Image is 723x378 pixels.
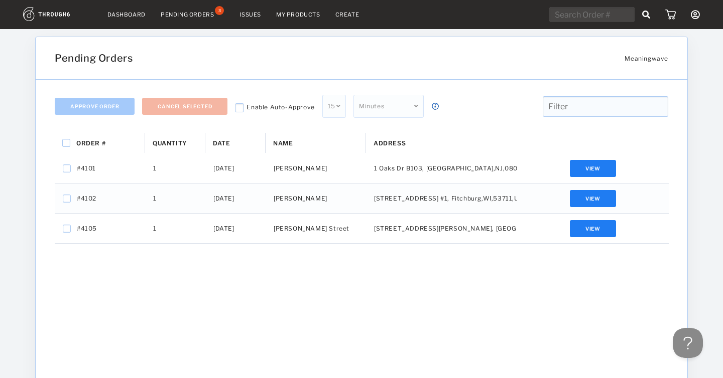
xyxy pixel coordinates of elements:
[374,222,692,235] span: [STREET_ADDRESS][PERSON_NAME] , [GEOGRAPHIC_DATA] , [US_STATE] , 28117 , [GEOGRAPHIC_DATA]
[266,214,366,243] div: [PERSON_NAME] Street
[335,11,359,18] a: Create
[145,153,205,183] div: 1
[153,139,187,147] span: Quantity
[215,6,224,15] div: 3
[374,139,406,147] span: Address
[543,96,668,117] input: Filter
[353,95,424,118] div: Minutes
[55,153,669,183] div: Press SPACE to select this row.
[145,183,205,213] div: 1
[276,11,320,18] a: My Products
[77,162,96,175] span: #4101
[431,102,439,110] img: icon_button_info.cb0b00cd.svg
[570,190,616,207] button: View
[161,10,224,19] a: Pending Orders3
[570,160,616,177] button: View
[76,139,105,147] span: Order #
[266,153,366,183] div: [PERSON_NAME]
[161,11,214,18] div: Pending Orders
[213,162,234,175] span: [DATE]
[625,55,668,62] span: Meaningwave
[213,192,234,205] span: [DATE]
[374,162,537,175] span: 1 Oaks Dr B103 , [GEOGRAPHIC_DATA] , NJ , 08085 , US
[266,183,366,213] div: [PERSON_NAME]
[273,139,293,147] span: Name
[107,11,146,18] a: Dashboard
[549,7,635,22] input: Search Order #
[239,11,261,18] a: Issues
[247,99,314,113] div: Enable Auto-Approve
[374,192,523,205] span: [STREET_ADDRESS] #1 , Fitchburg , WI , 53711 , US
[665,10,676,20] img: icon_cart.dab5cea1.svg
[673,328,703,358] iframe: Toggle Customer Support
[77,222,97,235] span: #4105
[213,139,230,147] span: Date
[55,214,669,244] div: Press SPACE to select this row.
[142,98,227,115] button: Cancel Selected
[23,7,92,21] img: logo.1c10ca64.svg
[570,220,616,237] button: View
[213,222,234,235] span: [DATE]
[55,98,135,115] button: Approve Order
[77,192,96,205] span: #4102
[322,95,346,118] div: 15
[55,52,565,64] h1: Pending Orders
[145,214,205,243] div: 1
[55,183,669,214] div: Press SPACE to select this row.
